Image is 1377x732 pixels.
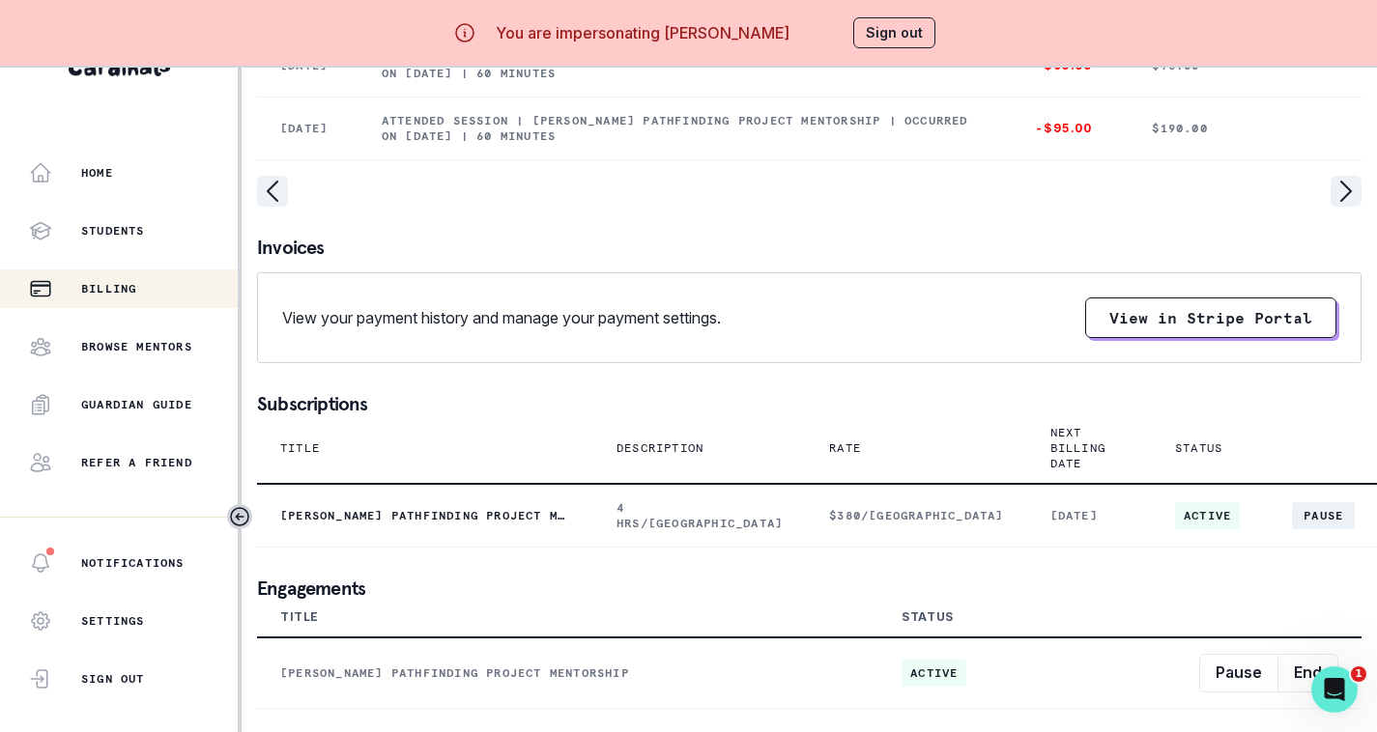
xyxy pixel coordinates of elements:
[496,21,789,44] p: You are impersonating [PERSON_NAME]
[257,578,1362,598] p: Engagements
[1277,654,1338,692] button: End
[617,500,783,531] p: 4 HRS/[GEOGRAPHIC_DATA]
[257,238,1362,257] p: Invoices
[81,397,192,412] p: Guardian Guide
[1199,654,1278,692] button: Pause
[853,17,935,48] button: Sign out
[280,121,335,136] p: [DATE]
[1331,176,1362,207] svg: page right
[1351,666,1366,682] span: 1
[382,113,989,144] p: Attended session | [PERSON_NAME] Pathfinding Project Mentorship | Occurred on [DATE] | 60 minutes
[81,455,192,470] p: Refer a friend
[282,306,721,329] p: View your payment history and manage your payment settings.
[81,555,185,571] p: Notifications
[280,440,320,456] p: Title
[1050,425,1105,471] p: Next Billing Date
[280,609,319,625] div: Title
[1292,502,1355,529] button: Pause
[617,440,703,456] p: Description
[280,508,570,523] p: [PERSON_NAME] Pathfinding Project Mentorship
[1175,502,1240,529] span: ACTIVE
[1035,121,1105,136] p: -$95.00
[829,440,861,456] p: Rate
[227,504,252,529] button: Toggle sidebar
[1175,440,1222,456] p: Status
[1085,297,1336,338] button: View in Stripe Portal
[81,281,136,296] p: Billing
[1050,508,1129,523] p: [DATE]
[829,508,1003,523] p: $380/[GEOGRAPHIC_DATA]
[81,223,145,239] p: Students
[257,176,288,207] svg: page left
[1152,121,1338,136] p: $190.00
[1311,666,1358,713] iframe: Intercom live chat
[902,660,966,687] span: active
[81,613,145,629] p: Settings
[257,394,1362,413] p: Subscriptions
[902,609,954,625] div: Status
[81,671,145,687] p: Sign Out
[81,339,192,354] p: Browse Mentors
[81,165,113,181] p: Home
[280,665,855,681] p: [PERSON_NAME] Pathfinding Project Mentorship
